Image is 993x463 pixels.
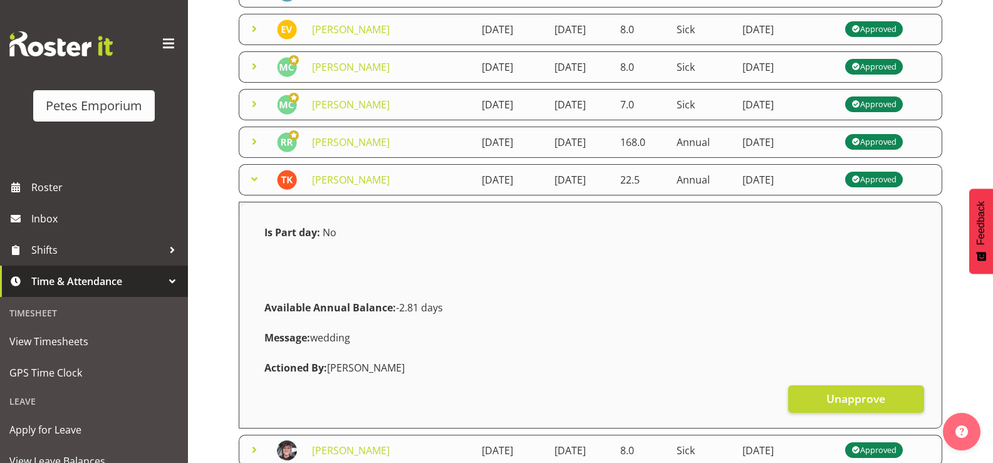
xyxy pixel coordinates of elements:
img: michelle-whaleb4506e5af45ffd00a26cc2b6420a9100.png [277,440,297,460]
td: [DATE] [474,14,548,45]
td: [DATE] [547,164,612,195]
td: [DATE] [735,164,838,195]
td: [DATE] [547,89,612,120]
div: Petes Emporium [46,96,142,115]
td: [DATE] [735,51,838,83]
div: Approved [851,22,897,37]
td: [DATE] [735,127,838,158]
div: Leave [3,388,185,414]
div: [PERSON_NAME] [257,353,924,383]
strong: Available Annual Balance: [264,301,396,315]
strong: Message: [264,331,310,345]
img: help-xxl-2.png [955,425,968,438]
span: GPS Time Clock [9,363,179,382]
td: [DATE] [735,14,838,45]
strong: Is Part day: [264,226,320,239]
span: Feedback [975,201,987,245]
img: melissa-cowen2635.jpg [277,57,297,77]
img: melissa-cowen2635.jpg [277,95,297,115]
a: [PERSON_NAME] [312,135,390,149]
td: Annual [669,127,735,158]
div: Approved [851,135,897,150]
a: Apply for Leave [3,414,185,445]
span: Inbox [31,209,182,228]
span: View Timesheets [9,332,179,351]
a: [PERSON_NAME] [312,23,390,36]
a: View Timesheets [3,326,185,357]
span: Shifts [31,241,163,259]
td: [DATE] [547,51,612,83]
td: Annual [669,164,735,195]
button: Feedback - Show survey [969,189,993,274]
td: 8.0 [613,14,670,45]
td: [DATE] [547,14,612,45]
span: No [323,226,336,239]
img: Rosterit website logo [9,31,113,56]
a: [PERSON_NAME] [312,444,390,457]
td: [DATE] [547,127,612,158]
div: -2.81 days [257,293,924,323]
a: [PERSON_NAME] [312,98,390,112]
div: wedding [257,323,924,353]
td: [DATE] [474,89,548,120]
a: GPS Time Clock [3,357,185,388]
div: Timesheet [3,300,185,326]
td: [DATE] [474,164,548,195]
span: Time & Attendance [31,272,163,291]
td: 168.0 [613,127,670,158]
td: [DATE] [474,127,548,158]
td: Sick [669,14,735,45]
td: [DATE] [735,89,838,120]
td: Sick [669,51,735,83]
span: Apply for Leave [9,420,179,439]
td: [DATE] [474,51,548,83]
td: Sick [669,89,735,120]
img: theo-kuzniarski11934.jpg [277,170,297,190]
td: 22.5 [613,164,670,195]
td: 7.0 [613,89,670,120]
div: Approved [851,443,897,458]
a: [PERSON_NAME] [312,173,390,187]
img: ruth-robertson-taylor722.jpg [277,132,297,152]
div: Approved [851,97,897,112]
div: Approved [851,60,897,75]
div: Approved [851,172,897,187]
a: [PERSON_NAME] [312,60,390,74]
td: 8.0 [613,51,670,83]
span: Unapprove [826,390,885,407]
span: Roster [31,178,182,197]
strong: Actioned By: [264,361,327,375]
img: eva-vailini10223.jpg [277,19,297,39]
button: Unapprove [788,385,924,413]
